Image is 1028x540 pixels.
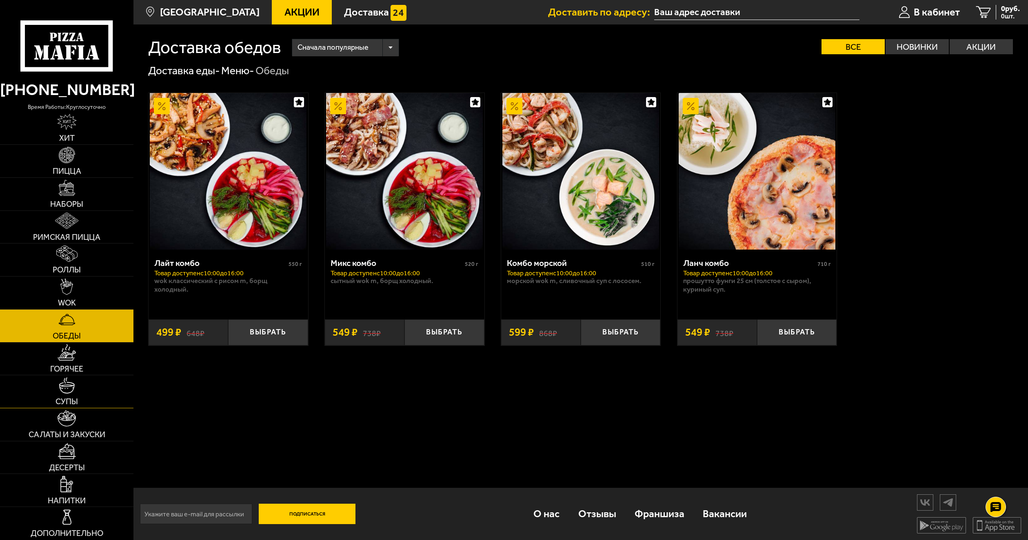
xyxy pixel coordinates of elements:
img: Комбо морской [502,93,659,250]
a: АкционныйЛанч комбо [677,93,837,250]
span: Товар доступен [683,269,729,277]
a: Доставка еды- [148,64,220,77]
a: АкционныйЛайт комбо [149,93,308,250]
p: Wok классический с рисом M, Борщ холодный. [154,277,302,294]
span: 549 ₽ [685,327,710,338]
span: [GEOGRAPHIC_DATA] [160,7,260,17]
span: Витебский проспект, 29к1 [654,5,860,20]
img: vk [917,495,933,509]
button: Выбрать [581,319,660,345]
span: WOK [58,299,76,307]
label: Все [822,39,885,54]
span: Обеды [53,332,81,340]
img: Лайт комбо [150,93,306,250]
span: Акции [284,7,320,17]
img: Акционный [506,98,522,114]
button: Выбрать [228,319,308,345]
h1: Доставка обедов [148,39,281,56]
span: c 10:00 до 16:00 [553,269,596,277]
label: Акции [950,39,1013,54]
span: Десерты [49,464,85,472]
span: 499 ₽ [156,327,181,338]
span: Товар доступен [331,269,377,277]
span: 710 г [817,261,831,268]
span: 599 ₽ [509,327,534,338]
img: Акционный [154,98,170,114]
s: 868 ₽ [539,327,557,338]
span: 510 г [641,261,655,268]
s: 648 ₽ [187,327,204,338]
button: Выбрать [404,319,484,345]
span: Наборы [50,200,83,208]
img: Ланч комбо [679,93,835,250]
img: Акционный [683,98,699,114]
span: Дополнительно [31,529,103,538]
span: Салаты и закуски [29,431,105,439]
div: Ланч комбо [683,258,815,268]
span: В кабинет [914,7,960,17]
div: Обеды [255,64,289,78]
span: Товар доступен [154,269,200,277]
s: 738 ₽ [715,327,733,338]
span: 0 шт. [1001,13,1020,20]
span: 0 руб. [1001,5,1020,12]
a: АкционныйКомбо морской [501,93,661,250]
p: Прошутто Фунги 25 см (толстое с сыром), Куриный суп. [683,277,831,294]
span: 550 г [289,261,302,268]
span: Напитки [48,497,86,505]
img: tg [940,495,956,509]
span: 520 г [465,261,478,268]
a: Меню- [221,64,254,77]
div: Комбо морской [507,258,639,268]
img: Акционный [330,98,346,114]
a: Вакансии [694,496,756,531]
span: c 10:00 до 16:00 [200,269,244,277]
p: Сытный Wok M, Борщ холодный. [331,277,478,285]
img: 15daf4d41897b9f0e9f617042186c801.svg [391,5,406,21]
span: Сначала популярные [298,38,369,58]
p: Морской Wok M, Сливочный суп с лососем. [507,277,655,285]
span: c 10:00 до 16:00 [377,269,420,277]
span: 549 ₽ [333,327,357,338]
span: Хит [59,134,75,142]
input: Ваш адрес доставки [654,5,860,20]
span: Римская пицца [33,233,100,241]
span: Пицца [53,167,81,175]
input: Укажите ваш e-mail для рассылки [140,504,252,524]
button: Выбрать [757,319,837,345]
a: Франшиза [625,496,693,531]
span: Горячее [50,365,83,373]
s: 738 ₽ [363,327,381,338]
a: Отзывы [569,496,625,531]
div: Лайт комбо [154,258,286,268]
img: Микс комбо [326,93,483,250]
span: Доставка [344,7,389,17]
span: c 10:00 до 16:00 [729,269,773,277]
a: АкционныйМикс комбо [325,93,484,250]
label: Новинки [886,39,949,54]
a: О нас [524,496,569,531]
button: Подписаться [259,504,355,524]
span: Товар доступен [507,269,553,277]
span: Доставить по адресу: [548,7,654,17]
span: Роллы [53,266,81,274]
div: Микс комбо [331,258,463,268]
span: Супы [56,398,78,406]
